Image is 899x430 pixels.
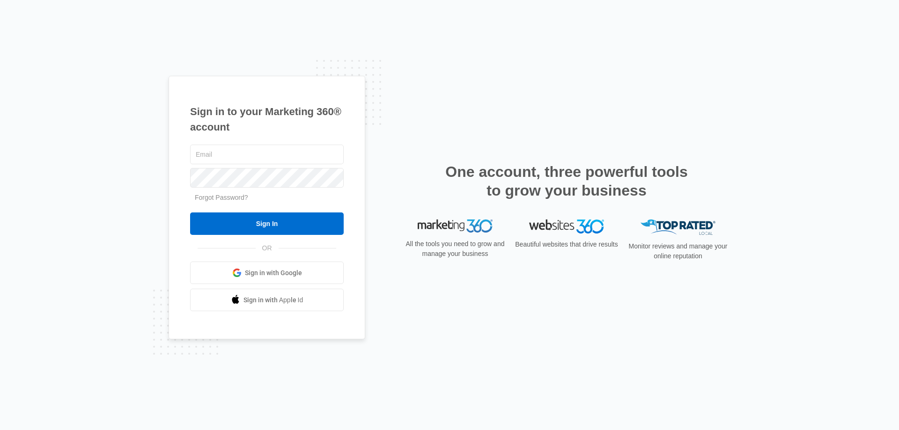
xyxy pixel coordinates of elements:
[514,240,619,250] p: Beautiful websites that drive results
[190,212,344,235] input: Sign In
[442,162,691,200] h2: One account, three powerful tools to grow your business
[190,145,344,164] input: Email
[190,104,344,135] h1: Sign in to your Marketing 360® account
[245,268,302,278] span: Sign in with Google
[641,219,715,235] img: Top Rated Local
[418,219,493,233] img: Marketing 360
[195,194,248,201] a: Forgot Password?
[190,262,344,284] a: Sign in with Google
[529,219,604,233] img: Websites 360
[626,241,730,261] p: Monitor reviews and manage your online reputation
[256,243,279,253] span: OR
[403,239,508,259] p: All the tools you need to grow and manage your business
[190,289,344,311] a: Sign in with Apple Id
[243,295,303,305] span: Sign in with Apple Id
